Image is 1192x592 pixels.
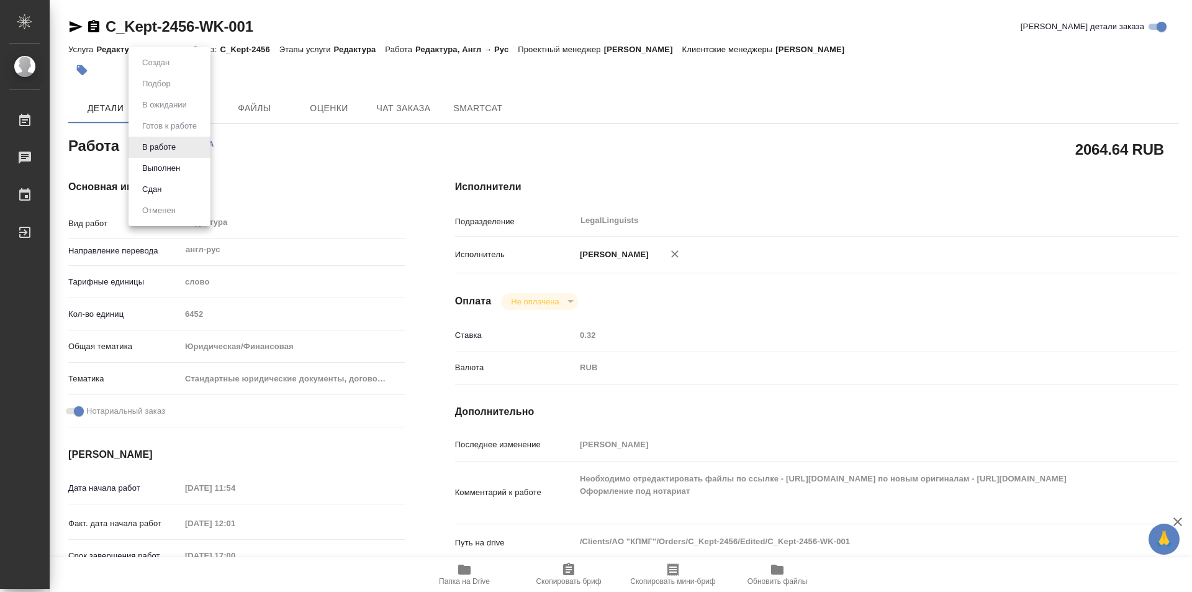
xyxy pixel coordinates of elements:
[138,162,184,175] button: Выполнен
[138,77,174,91] button: Подбор
[138,204,179,217] button: Отменен
[138,183,165,196] button: Сдан
[138,98,191,112] button: В ожидании
[138,140,179,154] button: В работе
[138,119,201,133] button: Готов к работе
[138,56,173,70] button: Создан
